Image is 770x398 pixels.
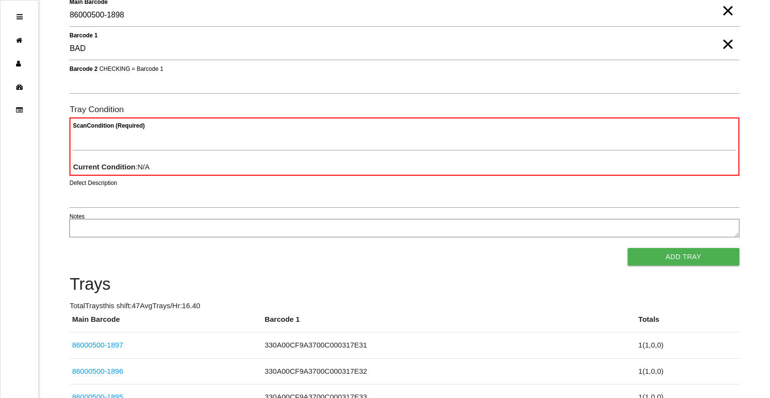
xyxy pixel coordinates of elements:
th: Main Barcode [69,314,262,332]
a: 86000500-1897 [72,341,123,349]
b: Barcode 2 [69,65,98,72]
button: Add Tray [628,248,739,265]
b: Current Condition [73,163,135,171]
div: Open [17,5,23,29]
th: Barcode 1 [262,314,636,332]
span: CHECKING = Barcode 1 [100,65,164,72]
b: Scan Condition (Required) [73,122,145,129]
a: 86000500-1896 [72,367,123,375]
h4: Trays [69,275,739,294]
td: 330A00CF9A3700C000317E31 [262,332,636,359]
label: Defect Description [69,179,117,187]
span: : N/A [73,163,150,171]
h6: Tray Condition [69,105,739,114]
b: Barcode 1 [69,32,98,38]
td: 1 ( 1 , 0 , 0 ) [636,332,739,359]
th: Totals [636,314,739,332]
td: 1 ( 1 , 0 , 0 ) [636,358,739,384]
span: Clear Input [721,25,734,44]
td: 330A00CF9A3700C000317E32 [262,358,636,384]
p: Total Trays this shift: 47 Avg Trays /Hr: 16.40 [69,300,739,312]
input: Required [69,4,739,27]
label: Notes [69,212,85,221]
